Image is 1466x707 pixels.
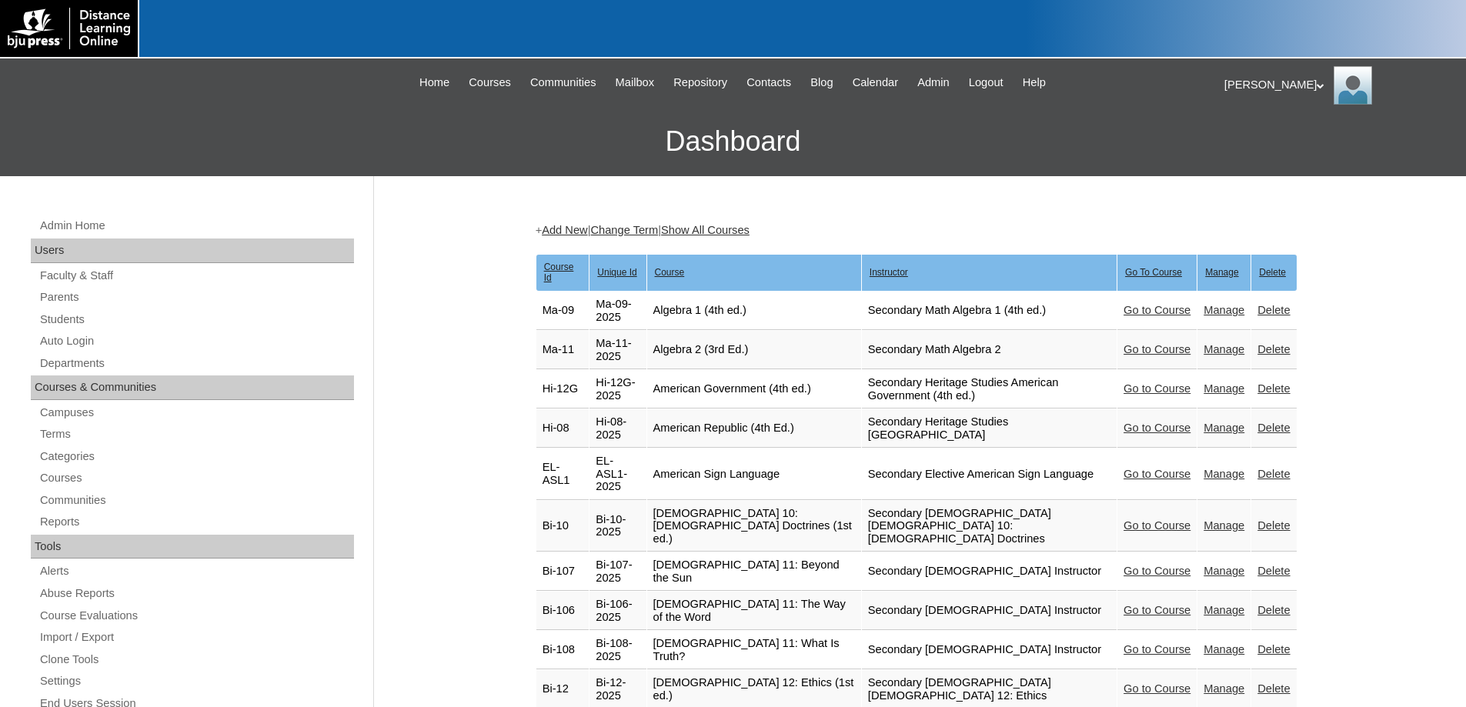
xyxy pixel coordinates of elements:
[1124,382,1190,395] a: Go to Course
[461,74,519,92] a: Courses
[589,592,646,630] td: Bi-106-2025
[1124,519,1190,532] a: Go to Course
[1257,604,1290,616] a: Delete
[38,354,354,373] a: Departments
[1257,643,1290,655] a: Delete
[38,512,354,532] a: Reports
[1257,382,1290,395] a: Delete
[1124,343,1190,355] a: Go to Course
[1204,519,1244,532] a: Manage
[1124,643,1190,655] a: Go to Course
[31,535,354,559] div: Tools
[38,491,354,510] a: Communities
[1257,682,1290,695] a: Delete
[1257,304,1290,316] a: Delete
[862,552,1117,591] td: Secondary [DEMOGRAPHIC_DATA] Instructor
[38,403,354,422] a: Campuses
[1124,422,1190,434] a: Go to Course
[38,288,354,307] a: Parents
[647,449,861,500] td: American Sign Language
[31,238,354,263] div: Users
[536,292,589,330] td: Ma-09
[647,292,861,330] td: Algebra 1 (4th ed.)
[1257,468,1290,480] a: Delete
[1204,682,1244,695] a: Manage
[31,375,354,400] div: Courses & Communities
[530,74,596,92] span: Communities
[536,552,589,591] td: Bi-107
[647,331,861,369] td: Algebra 2 (3rd Ed.)
[38,332,354,351] a: Auto Login
[1124,304,1190,316] a: Go to Course
[589,292,646,330] td: Ma-09-2025
[1124,682,1190,695] a: Go to Course
[862,331,1117,369] td: Secondary Math Algebra 2
[1204,304,1244,316] a: Manage
[38,266,354,285] a: Faculty & Staff
[38,650,354,669] a: Clone Tools
[412,74,457,92] a: Home
[661,224,750,236] a: Show All Courses
[862,370,1117,409] td: Secondary Heritage Studies American Government (4th ed.)
[536,222,1297,238] div: + | |
[1224,66,1451,105] div: [PERSON_NAME]
[1125,267,1182,278] u: Go To Course
[8,8,130,49] img: logo-white.png
[1204,382,1244,395] a: Manage
[647,552,861,591] td: [DEMOGRAPHIC_DATA] 11: Beyond the Sun
[1257,343,1290,355] a: Delete
[647,631,861,669] td: [DEMOGRAPHIC_DATA] 11: What Is Truth?
[961,74,1011,92] a: Logout
[38,469,354,488] a: Courses
[1124,604,1190,616] a: Go to Course
[589,631,646,669] td: Bi-108-2025
[589,409,646,448] td: Hi-08-2025
[469,74,511,92] span: Courses
[1205,267,1238,278] u: Manage
[536,631,589,669] td: Bi-108
[917,74,950,92] span: Admin
[38,628,354,647] a: Import / Export
[862,592,1117,630] td: Secondary [DEMOGRAPHIC_DATA] Instructor
[803,74,840,92] a: Blog
[1023,74,1046,92] span: Help
[845,74,906,92] a: Calendar
[38,310,354,329] a: Students
[862,631,1117,669] td: Secondary [DEMOGRAPHIC_DATA] Instructor
[8,107,1458,176] h3: Dashboard
[862,449,1117,500] td: Secondary Elective American Sign Language
[862,501,1117,552] td: Secondary [DEMOGRAPHIC_DATA] [DEMOGRAPHIC_DATA] 10: [DEMOGRAPHIC_DATA] Doctrines
[38,425,354,444] a: Terms
[1257,422,1290,434] a: Delete
[1124,468,1190,480] a: Go to Course
[544,262,574,283] u: Course Id
[862,292,1117,330] td: Secondary Math Algebra 1 (4th ed.)
[589,501,646,552] td: Bi-10-2025
[542,224,587,236] a: Add New
[870,267,908,278] u: Instructor
[910,74,957,92] a: Admin
[589,331,646,369] td: Ma-11-2025
[536,592,589,630] td: Bi-106
[1204,565,1244,577] a: Manage
[746,74,791,92] span: Contacts
[1259,267,1286,278] u: Delete
[536,370,589,409] td: Hi-12G
[862,409,1117,448] td: Secondary Heritage Studies [GEOGRAPHIC_DATA]
[647,592,861,630] td: [DEMOGRAPHIC_DATA] 11: The Way of the Word
[666,74,735,92] a: Repository
[1334,66,1372,105] img: Pam Miller / Distance Learning Online Staff
[1204,422,1244,434] a: Manage
[589,552,646,591] td: Bi-107-2025
[1204,468,1244,480] a: Manage
[810,74,833,92] span: Blog
[38,562,354,581] a: Alerts
[1015,74,1054,92] a: Help
[1204,343,1244,355] a: Manage
[853,74,898,92] span: Calendar
[647,501,861,552] td: [DEMOGRAPHIC_DATA] 10: [DEMOGRAPHIC_DATA] Doctrines (1st ed.)
[647,409,861,448] td: American Republic (4th Ed.)
[536,331,589,369] td: Ma-11
[1204,643,1244,655] a: Manage
[38,672,354,691] a: Settings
